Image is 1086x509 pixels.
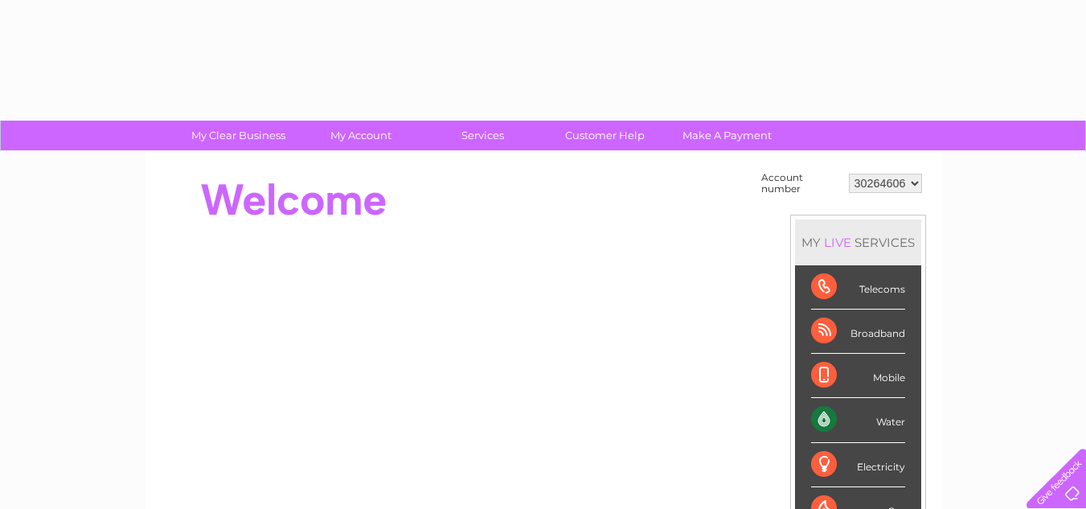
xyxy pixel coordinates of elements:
div: Electricity [811,443,905,487]
a: Services [416,121,549,150]
td: Account number [757,168,845,199]
a: Customer Help [539,121,671,150]
div: Mobile [811,354,905,398]
a: Make A Payment [661,121,793,150]
a: My Account [294,121,427,150]
div: MY SERVICES [795,220,921,265]
div: Broadband [811,310,905,354]
a: My Clear Business [172,121,305,150]
div: Water [811,398,905,442]
div: LIVE [821,235,854,250]
div: Telecoms [811,265,905,310]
